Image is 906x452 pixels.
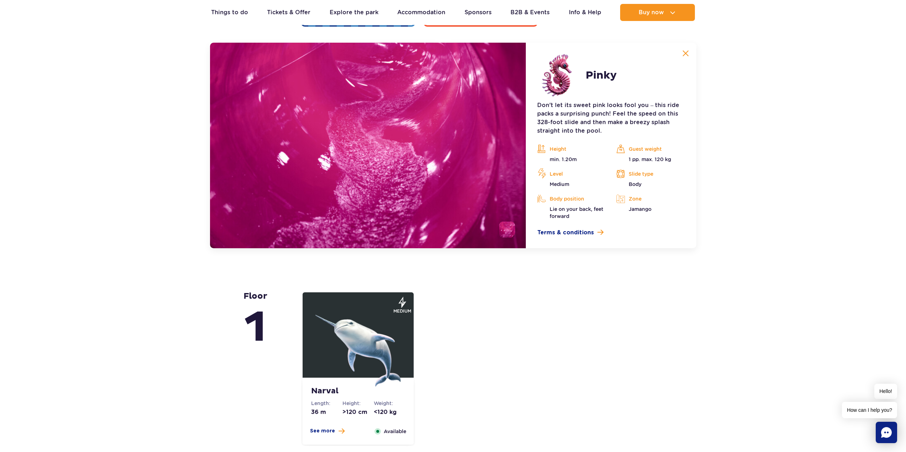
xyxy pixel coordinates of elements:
p: Body [616,181,685,188]
span: medium [393,308,411,314]
button: Buy now [620,4,695,21]
p: Level [537,169,606,179]
dd: 36 m [311,408,342,416]
a: Things to do [211,4,248,21]
dt: Height: [342,400,374,407]
p: Medium [537,181,606,188]
strong: Narval [311,386,405,396]
a: Info & Help [569,4,601,21]
p: Don't let its sweet pink looks fool you – this ride packs a surprising punch! Feel the speed on t... [537,101,685,135]
p: Height [537,144,606,154]
dt: Length: [311,400,342,407]
span: Available [384,427,406,435]
button: See more [310,427,345,435]
p: Lie on your back, feet forward [537,206,606,220]
dd: <120 kg [374,408,405,416]
p: 1 pp. max. 120 kg [616,156,685,163]
span: 1 [243,302,267,354]
a: B2B & Events [510,4,550,21]
span: How can I help you? [842,402,897,418]
div: Chat [876,422,897,443]
p: Slide type [616,169,685,179]
a: Sponsors [465,4,492,21]
p: Jamango [616,206,685,213]
h2: Pinky [586,69,617,82]
p: Zone [616,193,685,204]
p: Guest weight [616,144,685,154]
dt: Weight: [374,400,405,407]
p: Body position [537,193,606,204]
span: Terms & conditions [537,228,594,237]
a: Explore the park [330,4,378,21]
p: min. 1.20m [537,156,606,163]
img: 683e9ee72ae01980619394.png [315,301,401,387]
span: Hello! [874,384,897,399]
span: Buy now [639,9,664,16]
span: See more [310,427,335,435]
img: q [210,43,526,248]
a: Terms & conditions [537,228,685,237]
dd: >120 cm [342,408,374,416]
a: Tickets & Offer [267,4,310,21]
img: 683e9ed2afc0b776388788.png [537,54,580,97]
a: Accommodation [397,4,445,21]
strong: floor [243,291,267,354]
